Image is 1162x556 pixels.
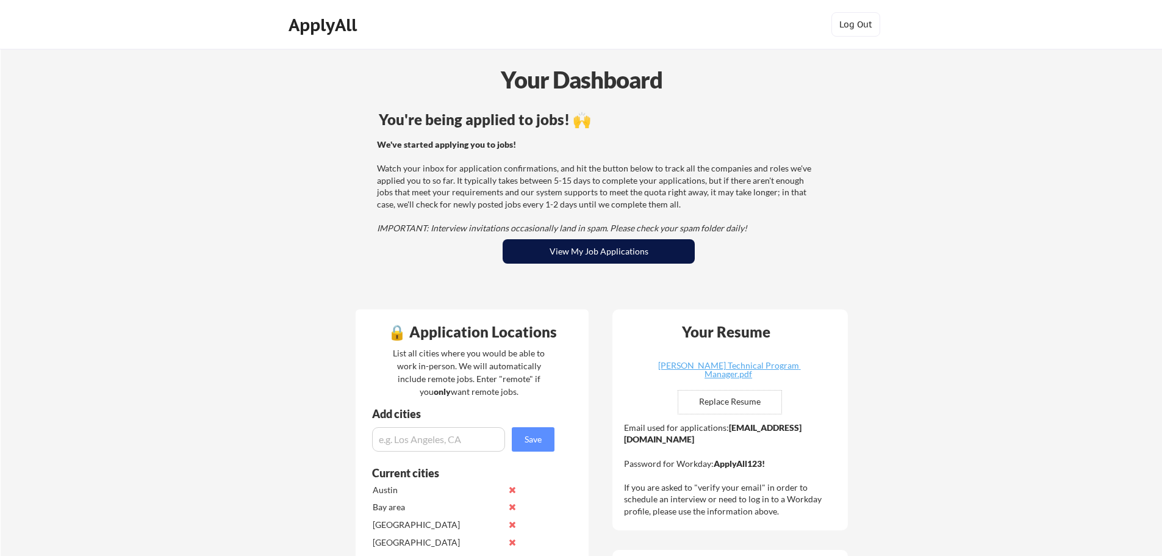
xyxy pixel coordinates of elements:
div: ApplyAll [289,15,360,35]
input: e.g. Los Angeles, CA [372,427,505,452]
div: Watch your inbox for application confirmations, and hit the button below to track all the compani... [377,139,817,234]
strong: We've started applying you to jobs! [377,139,516,150]
div: Your Resume [665,325,786,339]
div: [GEOGRAPHIC_DATA] [373,536,501,549]
div: Current cities [372,468,541,478]
div: [GEOGRAPHIC_DATA] [373,519,501,531]
button: Log Out [831,12,880,37]
strong: [EMAIL_ADDRESS][DOMAIN_NAME] [624,422,802,445]
em: IMPORTANT: Interview invitations occasionally land in spam. Please check your spam folder daily! [377,223,747,233]
button: View My Job Applications [503,239,695,264]
strong: only [434,386,451,397]
div: [PERSON_NAME] Technical Program Manager.pdf [656,361,801,378]
div: Email used for applications: Password for Workday: If you are asked to "verify your email" in ord... [624,422,839,518]
div: List all cities where you would be able to work in-person. We will automatically include remote j... [385,347,553,398]
div: 🔒 Application Locations [359,325,586,339]
strong: ApplyAll123! [714,458,765,469]
div: Bay area [373,501,501,513]
div: Add cities [372,408,558,419]
button: Save [512,427,554,452]
a: [PERSON_NAME] Technical Program Manager.pdf [656,361,801,380]
div: Austin [373,484,501,496]
div: You're being applied to jobs! 🙌 [379,112,819,127]
div: Your Dashboard [1,62,1162,97]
